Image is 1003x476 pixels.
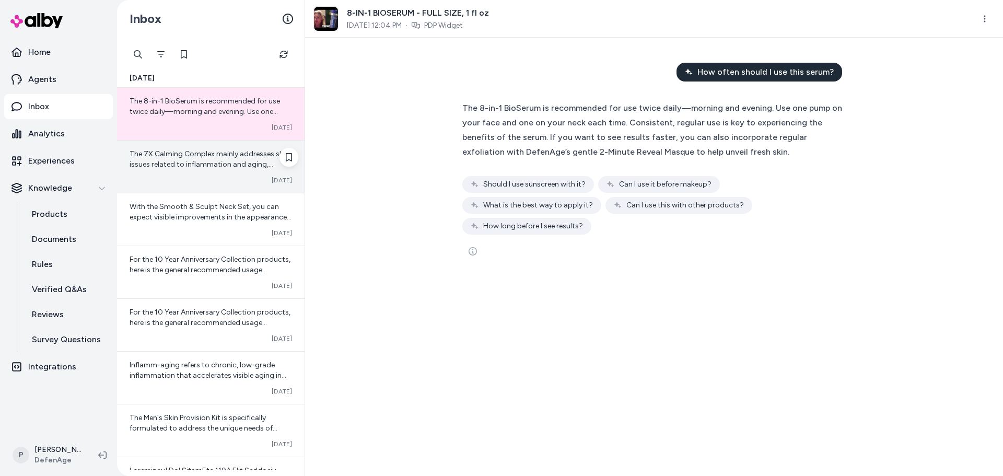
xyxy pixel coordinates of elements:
p: Agents [28,73,56,86]
span: [DATE] [272,176,292,184]
h2: Inbox [130,11,161,27]
p: Rules [32,258,53,271]
a: PDP Widget [424,20,463,31]
a: For the 10 Year Anniversary Collection products, here is the general recommended usage frequency:... [117,246,305,298]
p: Analytics [28,127,65,140]
span: How often should I use this serum? [697,66,834,78]
a: Analytics [4,121,113,146]
a: With the Smooth & Sculpt Neck Set, you can expect visible improvements in the appearance of your ... [117,193,305,246]
a: Agents [4,67,113,92]
a: Documents [21,227,113,252]
a: The Men's Skin Provision Kit is specifically formulated to address the unique needs of men's skin... [117,404,305,457]
button: See more [462,241,483,262]
p: Knowledge [28,182,72,194]
p: Integrations [28,361,76,373]
span: Can I use it before makeup? [619,179,712,190]
span: [DATE] [130,73,155,84]
a: Verified Q&As [21,277,113,302]
button: Knowledge [4,176,113,201]
span: [DATE] [272,387,292,396]
p: Home [28,46,51,59]
span: DefenAge [34,455,81,466]
span: Inflamm-aging refers to chronic, low-grade inflammation that accelerates visible aging in the ski... [130,361,286,411]
span: [DATE] [272,440,292,448]
span: The 8-in-1 BioSerum is recommended for use twice daily—morning and evening. Use one pump on your ... [462,103,842,157]
span: What is the best way to apply it? [483,200,593,211]
span: · [406,20,407,31]
p: Products [32,208,67,220]
span: [DATE] 12:04 PM [347,20,402,31]
span: The 8-in-1 BioSerum is recommended for use twice daily—morning and evening. Use one pump on your ... [130,97,287,189]
span: Can I use this with other products? [626,200,744,211]
a: Integrations [4,354,113,379]
a: For the 10 Year Anniversary Collection products, here is the general recommended usage frequency:... [117,298,305,351]
a: Experiences [4,148,113,173]
button: P[PERSON_NAME]DefenAge [6,438,90,472]
p: Verified Q&As [32,283,87,296]
a: Inflamm-aging refers to chronic, low-grade inflammation that accelerates visible aging in the ski... [117,351,305,404]
p: Experiences [28,155,75,167]
p: Reviews [32,308,64,321]
a: Rules [21,252,113,277]
p: Documents [32,233,76,246]
p: Inbox [28,100,49,113]
span: [DATE] [272,229,292,237]
span: [DATE] [272,334,292,343]
a: Home [4,40,113,65]
button: Filter [150,44,171,65]
a: Inbox [4,94,113,119]
a: The 7X Calming Complex mainly addresses skin issues related to inflammation and aging, specifical... [117,140,305,193]
p: [PERSON_NAME] [34,445,81,455]
span: The 7X Calming Complex mainly addresses skin issues related to inflammation and aging, specifical... [130,149,291,326]
a: Products [21,202,113,227]
span: Should I use sunscreen with it? [483,179,586,190]
a: The 8-in-1 BioSerum is recommended for use twice daily—morning and evening. Use one pump on your ... [117,88,305,140]
img: hqdefault_8_2.jpg [314,7,338,31]
a: Survey Questions [21,327,113,352]
span: P [13,447,29,463]
span: 8-IN-1 BIOSERUM - FULL SIZE, 1 fl oz [347,7,489,19]
p: Survey Questions [32,333,101,346]
span: How long before I see results? [483,221,583,231]
span: With the Smooth & Sculpt Neck Set, you can expect visible improvements in the appearance of your ... [130,202,291,326]
button: Refresh [273,44,294,65]
span: [DATE] [272,123,292,132]
span: [DATE] [272,282,292,290]
a: Reviews [21,302,113,327]
img: alby Logo [10,13,63,28]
